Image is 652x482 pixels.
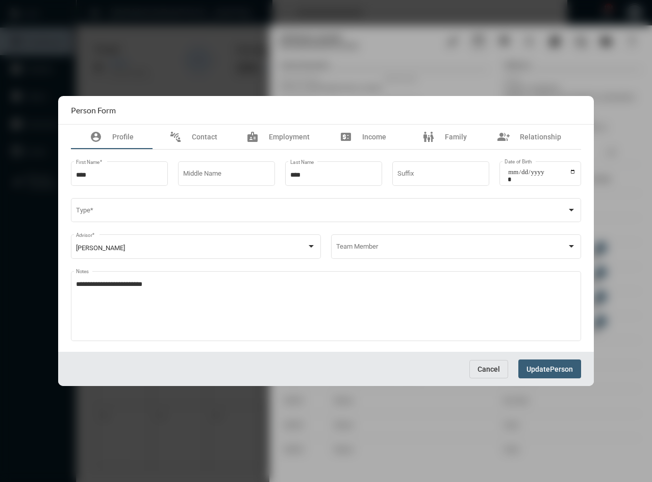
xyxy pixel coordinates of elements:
[90,131,102,143] mat-icon: account_circle
[246,131,259,143] mat-icon: badge
[520,133,561,141] span: Relationship
[518,359,581,378] button: UpdatePerson
[169,131,182,143] mat-icon: connect_without_contact
[478,365,500,373] span: Cancel
[469,360,508,378] button: Cancel
[340,131,352,143] mat-icon: price_change
[192,133,217,141] span: Contact
[550,365,573,373] span: Person
[526,365,550,373] span: Update
[269,133,310,141] span: Employment
[76,244,125,252] span: [PERSON_NAME]
[422,131,435,143] mat-icon: family_restroom
[112,133,134,141] span: Profile
[445,133,467,141] span: Family
[497,131,510,143] mat-icon: group_add
[362,133,386,141] span: Income
[71,105,116,115] h2: Person Form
